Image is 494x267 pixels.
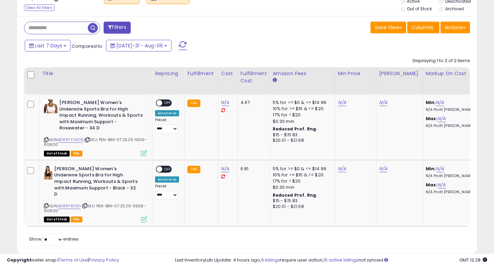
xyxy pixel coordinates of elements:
div: Preset: [155,184,179,199]
div: [PERSON_NAME] [379,70,420,77]
span: FBA [71,151,82,156]
div: ASIN: [44,100,147,155]
div: seller snap | | [7,257,119,264]
a: N/A [437,182,446,188]
span: All listings that are currently out of stock and unavailable for purchase on Amazon [44,151,70,156]
div: Displaying 1 to 2 of 2 items [413,58,470,64]
div: $0.30 min [273,184,330,190]
p: N/A Profit [PERSON_NAME] [426,124,483,128]
div: 4.67 [240,100,264,106]
div: $20.01 - $21.68 [273,204,330,210]
b: [PERSON_NAME] Women's Underwire Sports Bra for High Impact Running, Workouts & Sports with Maximu... [54,166,138,199]
div: 6.81 [240,166,264,172]
div: ASIN: [44,166,147,222]
div: 10% for >= $15 & <= $20 [273,106,330,112]
button: [DATE]-31 - Aug-06 [106,40,172,51]
img: 31C2geEKl2L._SL40_.jpg [44,166,52,179]
button: Columns [407,22,439,33]
div: Fulfillment Cost [240,70,267,84]
b: Reduced Prof. Rng. [273,192,318,198]
a: N/A [221,99,230,106]
a: N/A [437,115,446,122]
span: | SKU: PEN-BRK-07.25.25-1609-60800 [44,137,147,147]
a: N/A [338,165,346,172]
a: N/A [221,165,230,172]
div: Repricing [155,70,181,77]
div: 5% for >= $0 & <= $14.99 [273,100,330,106]
span: 2025-08-14 12:28 GMT [459,257,487,263]
p: N/A Profit [PERSON_NAME] [426,190,483,195]
div: Cost [221,70,235,77]
div: 5% for >= $0 & <= $14.99 [273,166,330,172]
span: OFF [162,100,173,106]
span: Last 7 Days [35,42,62,49]
a: B08R7XFSR1 [58,203,81,209]
div: $15 - $15.83 [273,198,330,204]
div: Amazon AI [155,110,179,116]
b: Reduced Prof. Rng. [273,126,318,132]
label: Archived [445,6,464,12]
label: Out of Stock [407,6,432,12]
div: Amazon AI [155,176,179,183]
small: FBA [187,100,200,107]
span: FBA [71,217,82,222]
div: Last InventoryLab Update: 4 hours ago, require user action, not synced. [175,257,487,264]
a: 15 active listings [324,257,358,263]
b: Min: [426,165,436,172]
a: Privacy Policy [89,257,119,263]
button: Filters [104,22,130,34]
div: Min Price [338,70,373,77]
i: Click here to read more about un-synced listings. [384,258,388,262]
button: Last 7 Days [25,40,71,51]
strong: Copyright [7,257,32,263]
div: $15 - $15.83 [273,132,330,138]
small: FBA [187,166,200,173]
b: Max: [426,182,438,188]
div: Title [42,70,149,77]
div: Fulfillment [187,70,215,77]
b: [PERSON_NAME] Women's Underwire Sports Bra for High Impact Running, Workouts & Sports with Maximu... [59,100,143,133]
div: 17% for > $20 [273,178,330,184]
b: Max: [426,115,438,122]
img: 41RIYahQ2IL._SL40_.jpg [44,100,58,113]
div: Amazon Fees [273,70,332,77]
div: Clear All Filters [24,4,55,11]
a: N/A [379,99,387,106]
p: N/A Profit [PERSON_NAME] [426,107,483,112]
a: 9 listings [261,257,280,263]
div: 10% for >= $15 & <= $20 [273,172,330,178]
span: All listings that are currently out of stock and unavailable for purchase on Amazon [44,217,70,222]
div: $20.01 - $21.68 [273,138,330,143]
div: 17% for > $20 [273,112,330,118]
div: Preset: [155,118,179,133]
span: Columns [412,24,433,31]
a: N/A [379,165,387,172]
button: Actions [440,22,470,33]
span: [DATE]-31 - Aug-06 [116,42,163,49]
span: OFF [162,166,173,172]
a: Terms of Use [59,257,88,263]
th: The percentage added to the cost of goods (COGS) that forms the calculator for Min & Max prices. [423,67,488,94]
button: Save View [370,22,406,33]
span: | SKU: PEN-BRK-07.25.25-0558-60800 [44,203,145,213]
b: Min: [426,99,436,106]
div: $0.30 min [273,118,330,125]
span: Compared to: [72,43,103,49]
a: N/A [338,99,346,106]
div: Markup on Cost [426,70,485,77]
small: Amazon Fees. [273,77,277,83]
a: B08R7Y26DB [58,137,83,143]
span: Show: entries [29,236,79,242]
a: N/A [436,99,444,106]
a: N/A [436,165,444,172]
p: N/A Profit [PERSON_NAME] [426,174,483,178]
